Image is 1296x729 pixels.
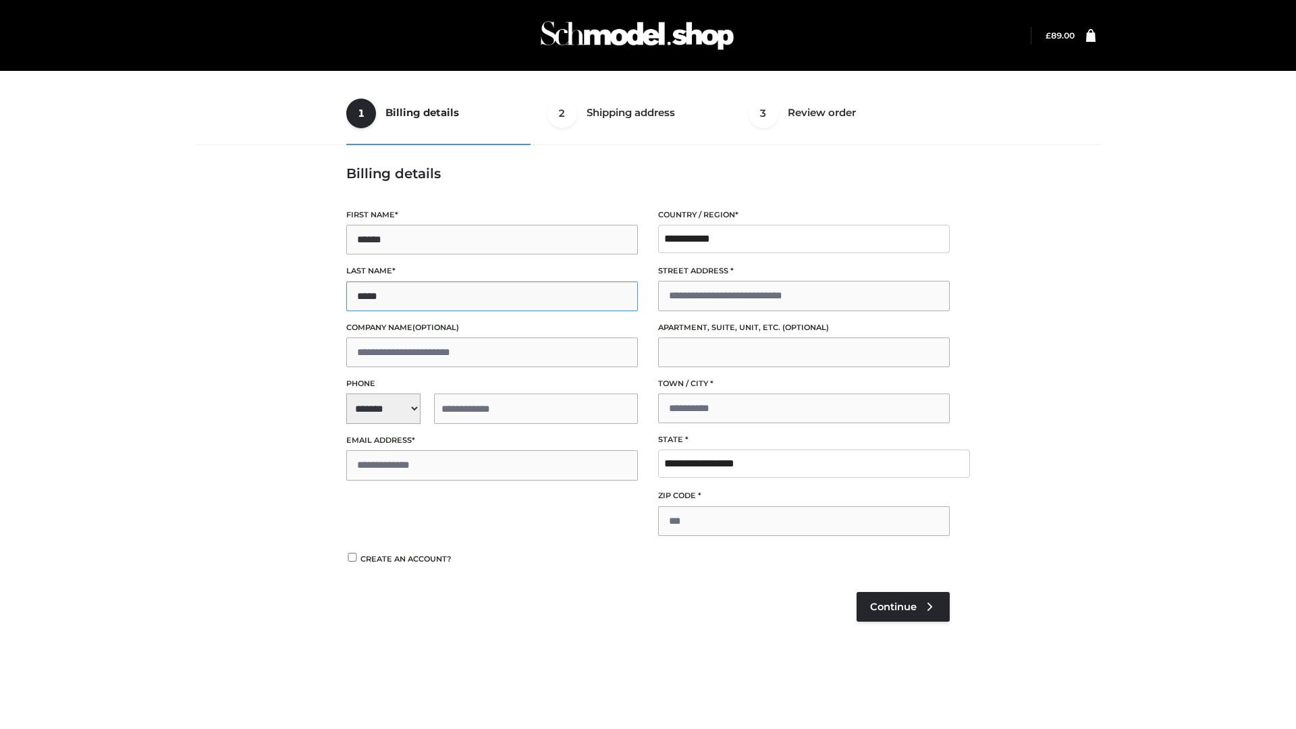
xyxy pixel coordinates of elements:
span: (optional) [412,323,459,332]
span: (optional) [782,323,829,332]
label: Apartment, suite, unit, etc. [658,321,950,334]
label: Email address [346,434,638,447]
a: Continue [857,592,950,622]
label: Last name [346,265,638,277]
label: Company name [346,321,638,334]
label: Phone [346,377,638,390]
img: Schmodel Admin 964 [536,9,738,62]
label: Street address [658,265,950,277]
span: Continue [870,601,917,613]
input: Create an account? [346,553,358,562]
label: State [658,433,950,446]
label: Country / Region [658,209,950,221]
label: First name [346,209,638,221]
span: Create an account? [360,554,452,564]
label: ZIP Code [658,489,950,502]
label: Town / City [658,377,950,390]
span: £ [1046,30,1051,40]
a: £89.00 [1046,30,1075,40]
h3: Billing details [346,165,950,182]
bdi: 89.00 [1046,30,1075,40]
